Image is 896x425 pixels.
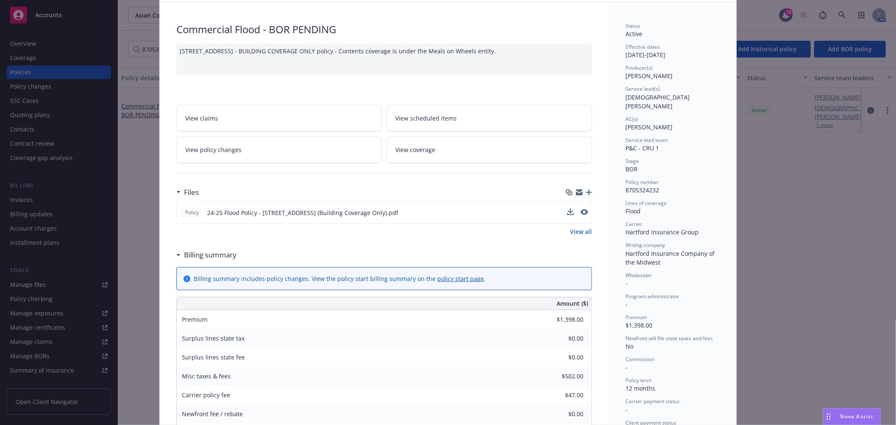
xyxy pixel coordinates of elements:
input: 0.00 [534,332,589,345]
a: View coverage [387,136,592,163]
span: Newfront fee / rebate [182,410,243,418]
a: View claims [176,105,382,131]
h3: Files [184,187,199,198]
span: - [625,406,628,414]
span: 8705324232 [625,186,659,194]
a: View policy changes [176,136,382,163]
a: policy start page [437,275,484,283]
span: AC(s) [625,115,638,123]
input: 0.00 [534,370,589,383]
span: [PERSON_NAME] [625,123,673,131]
span: - [625,279,628,287]
span: Producer(s) [625,64,653,71]
span: Stage [625,157,639,165]
div: Files [176,187,199,198]
div: Billing summary [176,249,236,260]
span: [PERSON_NAME] [625,72,673,80]
span: Carrier [625,220,642,228]
span: Amount ($) [557,299,588,308]
button: preview file [581,208,588,217]
input: 0.00 [534,313,589,326]
button: Nova Assist [823,408,881,425]
a: View all [570,227,592,236]
span: Misc taxes & fees [182,372,231,380]
span: - [625,363,628,371]
span: Policy number [625,178,659,186]
span: Carrier payment status [625,398,680,405]
div: Commercial Flood - BOR PENDING [176,22,592,37]
span: Status [625,22,640,29]
button: download file [567,208,574,215]
a: View scheduled items [387,105,592,131]
span: Service lead(s) [625,85,660,92]
span: BOR [625,165,638,173]
span: Effective dates [625,43,660,50]
span: Premium [625,314,647,321]
input: 0.00 [534,408,589,420]
span: Commission [625,356,654,363]
span: View coverage [396,145,436,154]
input: 0.00 [534,389,589,401]
span: Policy term [625,377,652,384]
span: Lines of coverage [625,199,667,207]
input: 0.00 [534,351,589,364]
span: Nova Assist [841,413,874,420]
span: Program administrator [625,293,679,300]
div: [STREET_ADDRESS] - BUILDING COVERAGE ONLY policy - Contents coverage is under the Meals on Wheels... [176,43,592,75]
span: Service lead team [625,136,667,144]
span: View claims [185,114,218,123]
span: No [625,342,633,350]
span: Hartford Insurance Company of the Midwest [625,249,716,266]
span: 24-25 Flood Policy - [STREET_ADDRESS] (Building Coverage Only).pdf [207,208,398,217]
span: [DEMOGRAPHIC_DATA][PERSON_NAME] [625,93,690,110]
span: Active [625,30,642,38]
span: - [625,300,628,308]
span: Wholesaler [625,272,652,279]
span: Premium [182,315,208,323]
span: Writing company [625,241,665,249]
span: Hartford Insurance Group [625,228,699,236]
span: View scheduled items [396,114,457,123]
span: P&C - CRU 1 [625,144,659,152]
div: [DATE] - [DATE] [625,43,720,59]
span: Carrier policy fee [182,391,230,399]
div: Drag to move [823,409,834,425]
span: Surplus lines state tax [182,334,244,342]
button: download file [567,208,574,217]
button: preview file [581,209,588,215]
span: Newfront will file state taxes and fees [625,335,713,342]
span: $1,398.00 [625,321,652,329]
span: Policy [184,209,200,216]
span: Surplus lines state fee [182,353,245,361]
h3: Billing summary [184,249,236,260]
div: Billing summary includes policy changes. View the policy start billing summary on the . [194,274,486,283]
span: 12 months [625,384,655,392]
div: Flood [625,207,720,215]
span: View policy changes [185,145,242,154]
